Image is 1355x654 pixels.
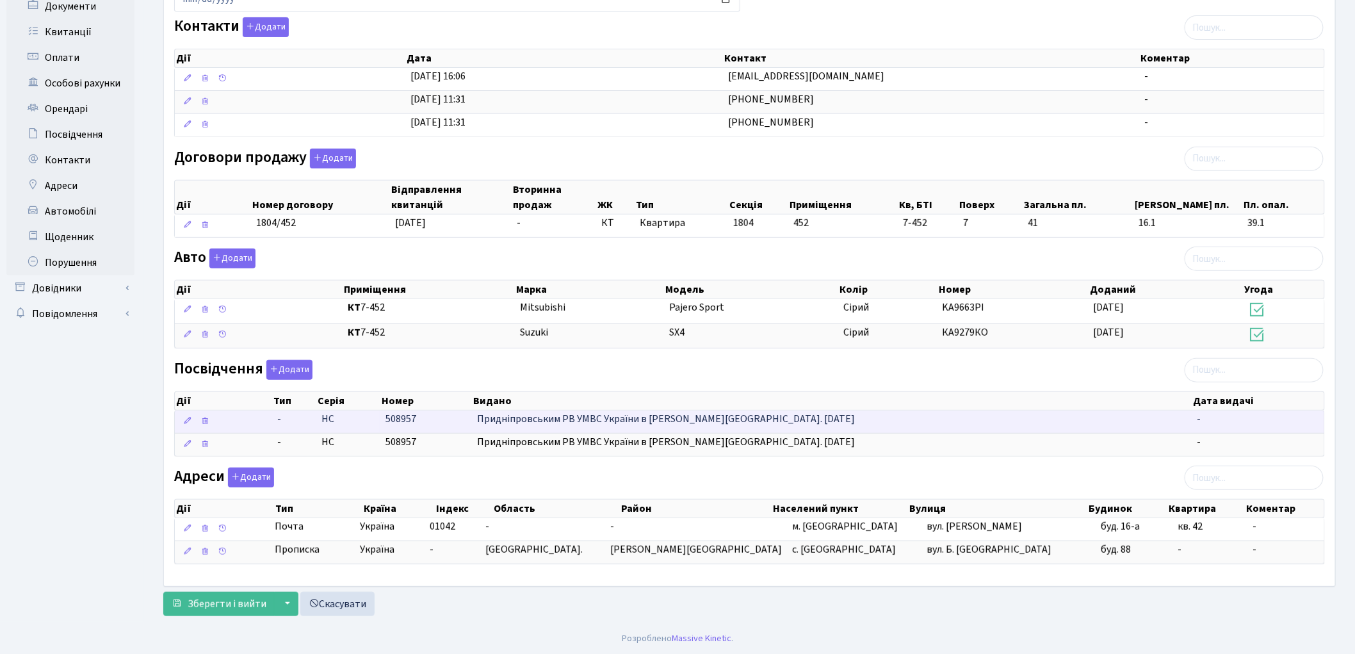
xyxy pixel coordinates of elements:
th: Район [620,500,772,518]
span: - [277,412,311,427]
th: Номер [937,281,1089,298]
th: Доданий [1089,281,1244,298]
th: Коментар [1245,500,1324,518]
span: 7-452 [348,325,510,340]
th: Приміщення [343,281,515,298]
span: Квартира [640,216,723,231]
a: Порушення [6,250,134,275]
a: Додати [206,247,256,269]
span: Придніпровським РВ УМВС України в [PERSON_NAME][GEOGRAPHIC_DATA]. [DATE] [477,435,855,449]
span: - [1178,543,1182,557]
div: Розроблено . [622,632,733,646]
th: Загальна пл. [1023,181,1134,214]
span: [DATE] [1094,325,1124,339]
input: Пошук... [1185,247,1324,271]
th: Дії [175,500,274,518]
label: Контакти [174,17,289,37]
a: Додати [225,466,274,488]
th: Країна [362,500,435,518]
a: Додати [239,15,289,38]
a: Скасувати [300,592,375,616]
th: Дії [175,281,343,298]
th: Марка [515,281,664,298]
a: Контакти [6,147,134,173]
th: Приміщення [788,181,898,214]
span: 16.1 [1139,216,1237,231]
th: Область [492,500,620,518]
span: Suzuki [520,325,548,339]
th: Коментар [1140,49,1325,67]
button: Контакти [243,17,289,37]
label: Посвідчення [174,360,312,380]
a: Додати [307,146,356,168]
span: Україна [360,519,419,534]
th: Дата видачі [1192,392,1325,410]
span: - [1197,412,1201,426]
span: [GEOGRAPHIC_DATA]. [485,543,583,557]
th: Дії [175,392,272,410]
span: НС [322,435,335,449]
a: Орендарі [6,96,134,122]
span: Mitsubishi [520,300,565,315]
span: - [277,435,311,450]
a: Довідники [6,275,134,301]
th: Колір [839,281,938,298]
th: Дії [175,49,406,67]
a: Автомобілі [6,199,134,224]
span: КТ [601,216,629,231]
span: Прописка [275,543,320,557]
span: [DATE] [395,216,426,230]
button: Договори продажу [310,149,356,168]
span: - [517,216,521,230]
span: м. [GEOGRAPHIC_DATA] [792,519,898,534]
a: Оплати [6,45,134,70]
span: Сірий [843,300,869,315]
span: 452 [793,216,809,230]
span: [PHONE_NUMBER] [728,115,814,129]
th: Квартира [1167,500,1245,518]
th: Населений пункт [772,500,909,518]
th: Номер [380,392,472,410]
span: 41 [1028,216,1128,231]
span: КА9279КО [943,325,989,339]
th: Тип [274,500,362,518]
span: - [1253,519,1256,534]
span: [DATE] 11:31 [411,115,466,129]
span: SX4 [669,325,685,339]
span: вул. Б. [GEOGRAPHIC_DATA] [927,543,1051,557]
span: [PHONE_NUMBER] [728,92,814,106]
span: 7-452 [903,216,953,231]
a: Особові рахунки [6,70,134,96]
th: [PERSON_NAME] пл. [1134,181,1243,214]
th: Контакт [723,49,1140,67]
span: НС [322,412,335,426]
th: Поверх [959,181,1023,214]
span: Pajero Sport [669,300,724,315]
th: Номер договору [251,181,390,214]
a: Адреси [6,173,134,199]
b: КТ [348,325,361,339]
span: Сірий [843,325,869,339]
span: кв. 42 [1178,519,1203,534]
span: - [1197,435,1201,449]
th: Тип [272,392,316,410]
a: Massive Kinetic [672,632,731,645]
a: Квитанції [6,19,134,45]
span: 508957 [385,412,416,426]
th: Дії [175,181,251,214]
th: ЖК [597,181,635,214]
th: Секція [728,181,788,214]
th: Видано [472,392,1192,410]
label: Авто [174,249,256,268]
span: вул. [PERSON_NAME] [927,519,1022,534]
span: с. [GEOGRAPHIC_DATA] [792,543,896,557]
input: Пошук... [1185,15,1324,40]
button: Зберегти і вийти [163,592,275,616]
th: Серія [317,392,380,410]
span: [DATE] 16:06 [411,69,466,83]
th: Дата [406,49,724,67]
span: буд. 88 [1101,543,1132,557]
label: Договори продажу [174,149,356,168]
button: Авто [209,249,256,268]
span: Придніпровським РВ УМВС України в [PERSON_NAME][GEOGRAPHIC_DATA]. [DATE] [477,412,855,426]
